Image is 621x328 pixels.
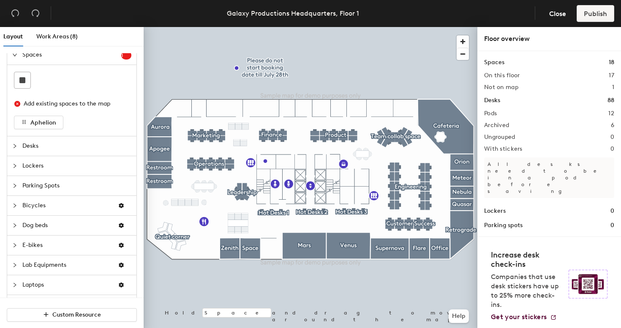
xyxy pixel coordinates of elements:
span: collapsed [12,282,17,287]
span: collapsed [12,243,17,248]
button: Custom Resource [7,308,137,322]
span: Laptops [22,275,111,295]
span: Points of Interest [22,295,131,314]
button: Publish [577,5,614,22]
span: Get your stickers [491,313,547,321]
span: collapsed [12,163,17,168]
span: collapsed [12,203,17,208]
a: Get your stickers [491,313,557,321]
button: Redo (⌘ + ⇧ + Z) [27,5,44,22]
h1: 0 [610,206,614,216]
h2: Not on map [484,84,518,91]
h2: Archived [484,122,509,129]
h2: 0 [610,134,614,141]
h4: Increase desk check-ins [491,250,564,269]
span: collapsed [12,183,17,188]
h2: 1 [612,84,614,91]
div: Add existing spaces to the map [24,99,124,108]
sup: 1 [121,51,131,60]
h2: 17 [609,72,614,79]
h1: Desks [484,96,500,105]
h1: Spaces [484,58,504,67]
div: Galaxy Productions Headquarters, Floor 1 [227,8,359,19]
span: Bicycles [22,196,111,215]
div: Floor overview [484,34,614,44]
span: close-circle [14,101,20,107]
span: 1 [121,52,131,58]
span: Spaces [22,45,121,65]
h1: 88 [607,96,614,105]
h1: Parking spots [484,221,523,230]
h2: 6 [611,122,614,129]
h1: 0 [610,235,614,244]
span: collapsed [12,263,17,268]
h2: Pods [484,110,497,117]
span: E-bikes [22,236,111,255]
span: Aphelion [30,119,56,126]
h2: 0 [610,146,614,152]
h1: 18 [609,58,614,67]
h2: Ungrouped [484,134,515,141]
h2: 12 [608,110,614,117]
button: Help [449,309,469,323]
span: collapsed [12,223,17,228]
span: Parking Spots [22,176,131,195]
button: Close [542,5,573,22]
h1: Bicycles [484,235,507,244]
img: Sticker logo [569,270,607,298]
span: Lockers [22,156,131,176]
h2: With stickers [484,146,523,152]
button: Undo (⌘ + Z) [7,5,24,22]
p: All desks need to be in a pod before saving [484,157,614,198]
span: Custom Resource [52,311,101,318]
h2: On this floor [484,72,520,79]
p: Companies that use desk stickers have up to 25% more check-ins. [491,272,564,309]
span: Desks [22,136,131,156]
span: Layout [3,33,23,40]
span: Close [549,10,566,18]
span: Dog beds [22,216,111,235]
span: Work Areas (8) [36,33,78,40]
h1: Lockers [484,206,506,216]
span: Lab Equipments [22,255,111,275]
span: expanded [12,52,17,57]
span: collapsed [12,144,17,149]
button: Aphelion [14,116,63,129]
h1: 0 [610,221,614,230]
